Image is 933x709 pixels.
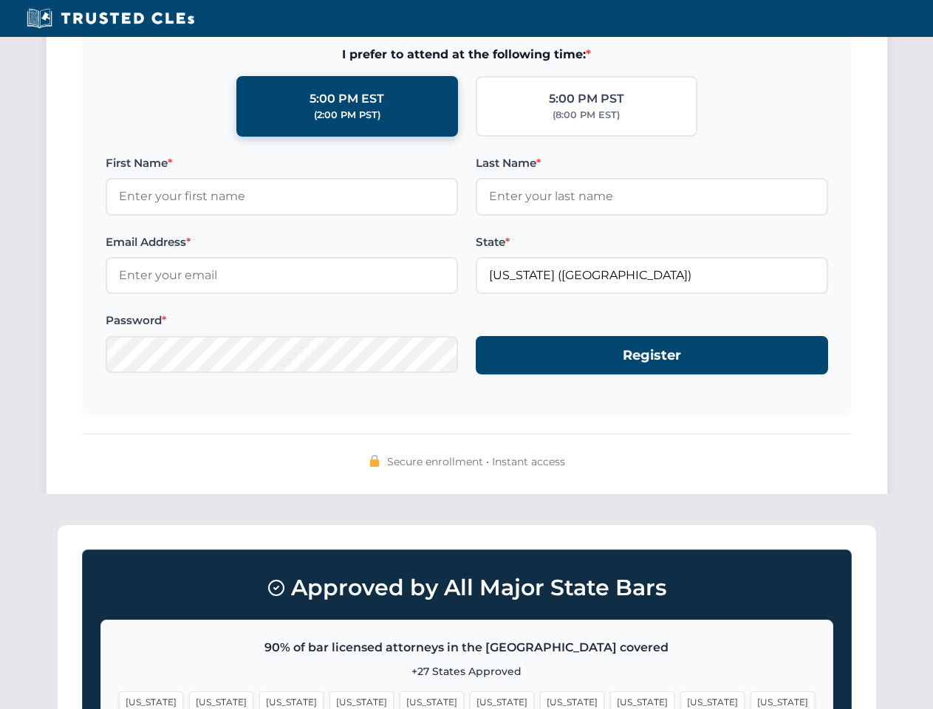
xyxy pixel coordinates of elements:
[476,233,828,251] label: State
[106,45,828,64] span: I prefer to attend at the following time:
[106,154,458,172] label: First Name
[314,108,380,123] div: (2:00 PM PST)
[22,7,199,30] img: Trusted CLEs
[119,663,815,679] p: +27 States Approved
[553,108,620,123] div: (8:00 PM EST)
[369,455,380,467] img: 🔒
[119,638,815,657] p: 90% of bar licensed attorneys in the [GEOGRAPHIC_DATA] covered
[106,257,458,294] input: Enter your email
[310,89,384,109] div: 5:00 PM EST
[387,453,565,470] span: Secure enrollment • Instant access
[476,178,828,215] input: Enter your last name
[476,257,828,294] input: Arizona (AZ)
[106,312,458,329] label: Password
[106,178,458,215] input: Enter your first name
[100,568,833,608] h3: Approved by All Major State Bars
[476,154,828,172] label: Last Name
[549,89,624,109] div: 5:00 PM PST
[476,336,828,375] button: Register
[106,233,458,251] label: Email Address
